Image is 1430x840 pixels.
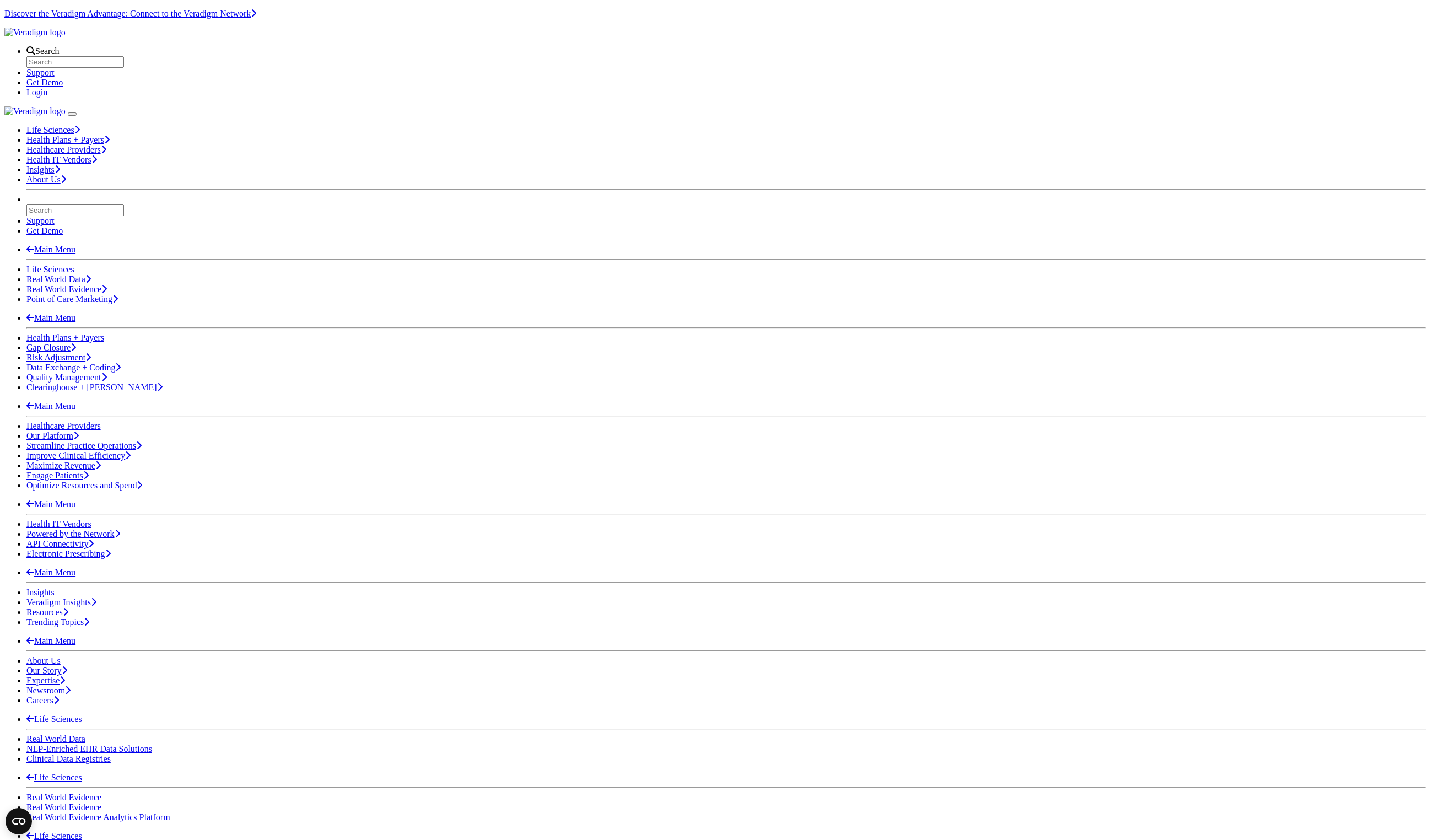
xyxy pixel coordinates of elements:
[26,333,104,342] a: Health Plans + Payers
[26,734,85,744] a: Real World Data
[26,125,80,134] a: Life Sciences
[26,401,75,411] a: Main Menu
[26,175,66,184] a: About Us
[26,666,67,675] a: Our Story
[26,529,120,539] a: Powered by the Network
[26,284,107,294] a: Real World Evidence
[4,106,66,116] img: Veradigm logo
[26,145,106,154] a: Healthcare Providers
[6,808,32,834] button: Open CMP widget
[26,265,74,274] a: Life Sciences
[26,636,75,645] a: Main Menu
[26,373,107,382] a: Quality Management
[26,135,110,144] a: Health Plans + Payers
[26,499,75,509] a: Main Menu
[26,812,170,822] a: Real World Evidence Analytics Platform
[26,773,82,782] a: Life Sciences
[26,686,71,695] a: Newsroom
[26,68,55,77] a: Support
[26,383,163,392] a: Clearinghouse + [PERSON_NAME]
[26,588,55,597] a: Insights
[26,539,94,548] a: API Connectivity
[26,656,61,665] a: About Us
[26,363,121,372] a: Data Exchange + Coding
[251,9,256,18] span: Learn More
[26,431,79,440] a: Our Platform
[26,78,63,87] a: Get Demo
[26,294,118,304] a: Point of Care Marketing
[68,112,77,116] button: Toggle Navigation Menu
[26,549,111,558] a: Electronic Prescribing
[26,353,91,362] a: Risk Adjustment
[26,46,60,56] a: Search
[26,441,142,450] a: Streamline Practice Operations
[26,597,96,607] a: Veradigm Insights
[4,106,68,116] a: Veradigm logo
[26,471,89,480] a: Engage Patients
[26,607,68,617] a: Resources
[26,744,152,753] a: NLP-Enriched EHR Data Solutions
[26,461,101,470] a: Maximize Revenue
[26,226,63,235] a: Get Demo
[26,617,89,627] a: Trending Topics
[26,696,59,705] a: Careers
[4,28,66,37] a: Veradigm logo
[26,204,124,216] input: Search
[26,803,101,812] a: Real World Evidence
[26,568,75,577] a: Main Menu
[4,28,66,37] img: Veradigm logo
[26,56,124,68] input: Search
[26,343,76,352] a: Gap Closure
[26,676,65,685] a: Expertise
[26,274,91,284] a: Real World Data
[26,519,91,529] a: Health IT Vendors
[4,9,256,18] a: Discover the Veradigm Advantage: Connect to the Veradigm NetworkLearn More
[26,245,75,254] a: Main Menu
[26,88,47,97] a: Login
[26,714,82,724] a: Life Sciences
[26,421,101,430] a: Healthcare Providers
[4,9,1426,19] section: Covid alert
[26,216,55,225] a: Support
[26,155,97,164] a: Health IT Vendors
[26,481,142,490] a: Optimize Resources and Spend
[26,165,60,174] a: Insights
[26,793,101,802] a: Real World Evidence
[26,754,111,763] a: Clinical Data Registries
[26,313,75,322] a: Main Menu
[26,451,131,460] a: Improve Clinical Efficiency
